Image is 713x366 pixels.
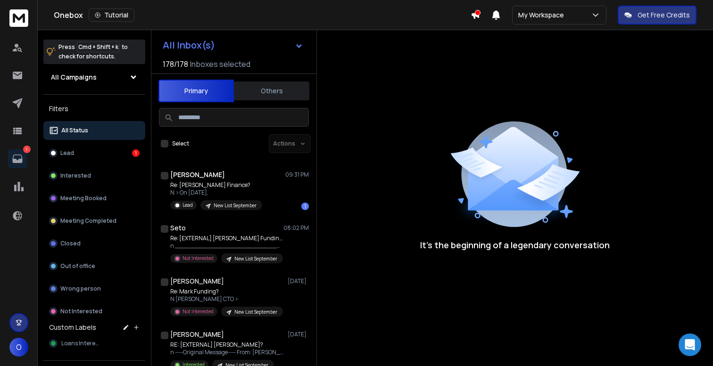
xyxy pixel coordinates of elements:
p: My Workspace [518,10,568,20]
p: Not Interested [182,255,214,262]
p: Not Interested [60,308,102,315]
button: Meeting Completed [43,211,145,230]
p: Re: [EXTERNAL] [PERSON_NAME] Funding? [170,235,283,242]
h1: All Inbox(s) [163,41,215,50]
p: Wrong person [60,285,101,293]
p: Press to check for shortcuts. [58,42,128,61]
button: Get Free Credits [618,6,696,24]
p: Interested [60,172,91,179]
h3: Custom Labels [49,323,96,332]
h1: [PERSON_NAME] [170,277,224,286]
div: 1 [301,203,309,210]
p: Not Interested [182,308,214,315]
p: Lead [182,202,193,209]
button: O [9,338,28,357]
button: Others [234,81,309,101]
h3: Inboxes selected [190,58,250,70]
p: 1 [23,146,31,153]
button: Wrong person [43,279,145,298]
button: Out of office [43,257,145,276]
p: New List September [234,309,277,316]
p: Re: [PERSON_NAME] Finance? [170,181,262,189]
p: n -----Original Message----- From: [PERSON_NAME] [170,349,283,356]
span: Loans Interest [61,340,100,347]
h1: [PERSON_NAME] [170,170,225,179]
h3: Filters [43,102,145,115]
p: Lead [60,149,74,157]
span: Cmd + Shift + k [77,41,120,52]
p: All Status [61,127,88,134]
p: Get Free Credits [638,10,690,20]
p: [DATE] [288,331,309,338]
p: Out of office [60,262,95,270]
p: 09:31 PM [285,171,309,179]
p: Re: Mark Funding? [170,288,283,295]
p: It’s the beginning of a legendary conversation [420,238,610,252]
button: Meeting Booked [43,189,145,208]
p: New List September [234,255,277,262]
p: Closed [60,240,81,247]
p: New List September [214,202,257,209]
a: 1 [8,149,27,168]
button: Interested [43,166,145,185]
button: All Status [43,121,145,140]
p: N > On [DATE], [170,189,262,196]
div: Onebox [54,8,471,22]
h1: Seto [170,223,186,233]
p: RE: [EXTERNAL] [PERSON_NAME]? [170,341,283,349]
p: 08:02 PM [283,224,309,232]
button: Not Interested [43,302,145,321]
div: Open Intercom Messenger [679,333,701,356]
p: Meeting Booked [60,195,107,202]
button: Closed [43,234,145,253]
button: Loans Interest [43,334,145,353]
button: Primary [158,80,234,102]
label: Select [172,140,189,147]
p: Meeting Completed [60,217,116,225]
span: 178 / 178 [163,58,188,70]
h1: [PERSON_NAME] [170,330,224,339]
button: Tutorial [89,8,134,22]
div: 1 [132,149,140,157]
button: All Campaigns [43,68,145,87]
p: N [PERSON_NAME] CTO > [170,295,283,303]
p: [DATE] [288,277,309,285]
button: Lead1 [43,144,145,163]
button: All Inbox(s) [155,36,311,55]
p: n ________________________________ From: [PERSON_NAME] [170,242,283,250]
h1: All Campaigns [51,73,97,82]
